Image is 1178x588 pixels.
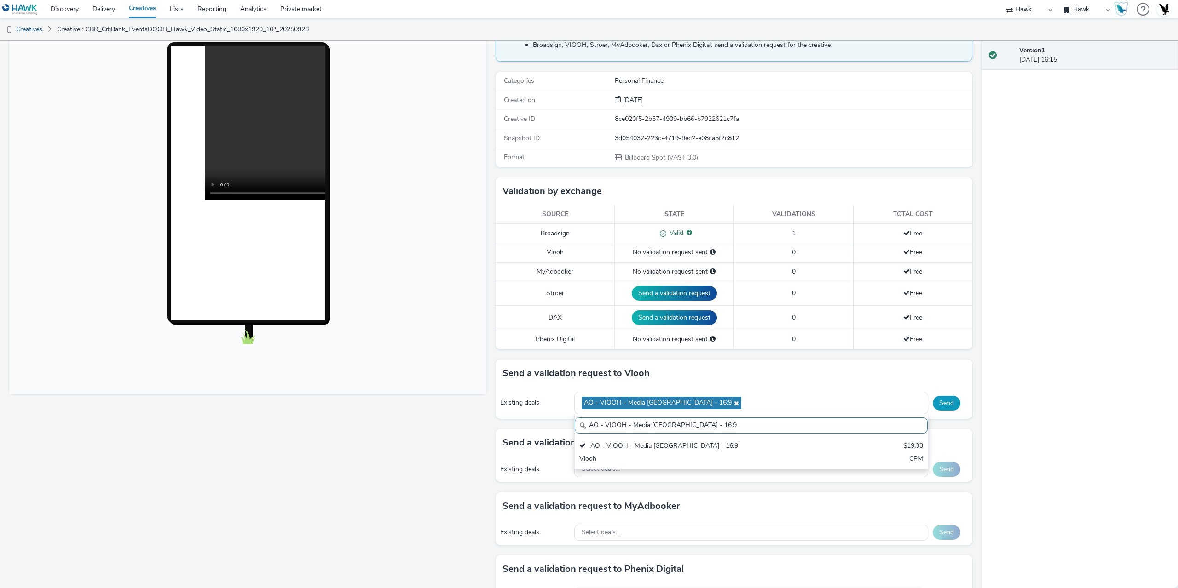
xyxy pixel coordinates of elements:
span: Format [504,153,525,161]
span: [DATE] [621,96,643,104]
img: Hawk Academy [1114,2,1128,17]
button: Send a validation request [632,286,717,301]
img: undefined Logo [2,4,38,15]
button: Send [933,525,960,540]
th: State [615,205,734,224]
span: 0 [792,313,796,322]
div: [DATE] 16:15 [1019,46,1171,65]
span: Billboard Spot (VAST 3.0) [624,153,698,162]
div: Existing deals [500,528,570,537]
span: 1 [792,229,796,238]
span: Free [903,267,922,276]
span: Free [903,335,922,343]
strong: Version 1 [1019,46,1045,55]
span: Free [903,289,922,297]
a: Hawk Academy [1114,2,1132,17]
td: Broadsign [496,224,615,243]
span: Categories [504,76,534,85]
div: Creation 26 September 2025, 16:15 [621,96,643,105]
span: Valid [666,228,683,237]
td: DAX [496,306,615,330]
h3: Send a validation request to Viooh [502,366,650,380]
div: No validation request sent [619,248,729,257]
span: AO - VIOOH - Media [GEOGRAPHIC_DATA] - 16:9 [584,399,732,407]
a: Creative : GBR_CitiBank_EventsDOOH_Hawk_Video_Static_1080x1920_10"_20250926 [52,18,313,40]
span: Select deals... [582,529,620,537]
div: Please select a deal below and click on Send to send a validation request to Viooh. [710,248,716,257]
div: No validation request sent [619,335,729,344]
span: Free [903,248,922,257]
div: No validation request sent [619,267,729,276]
input: Search...... [575,417,928,434]
span: Created on [504,96,535,104]
th: Source [496,205,615,224]
button: Send a validation request [632,310,717,325]
h3: Send a validation request to Broadsign [502,436,669,450]
img: Account UK [1157,2,1171,16]
span: Creative ID [504,114,535,123]
th: Total cost [853,205,972,224]
span: 0 [792,248,796,257]
div: Personal Finance [615,76,972,86]
span: 0 [792,267,796,276]
div: AO - VIOOH - Media [GEOGRAPHIC_DATA] - 16:9 [579,441,807,452]
td: MyAdbooker [496,262,615,281]
div: Existing deals [500,398,570,407]
div: 3d054032-223c-4719-9ec2-e08ca5f2c812 [615,134,972,143]
span: Free [903,313,922,322]
div: CPM [909,454,923,465]
h3: Validation by exchange [502,184,602,198]
img: dooh [5,25,14,34]
div: Viooh [579,454,807,465]
td: Viooh [496,243,615,262]
div: Existing deals [500,465,570,474]
td: Stroer [496,281,615,306]
span: 0 [792,289,796,297]
span: Snapshot ID [504,134,540,143]
h3: Send a validation request to Phenix Digital [502,562,684,576]
button: Send [933,396,960,411]
button: Send [933,462,960,477]
td: Phenix Digital [496,330,615,349]
div: $19.33 [903,441,923,452]
span: Free [903,229,922,238]
h3: Send a validation request to MyAdbooker [502,499,680,513]
li: Broadsign, VIOOH, Stroer, MyAdbooker, Dax or Phenix Digital: send a validation request for the cr... [533,40,968,50]
div: 8ce020f5-2b57-4909-bb66-b7922621c7fa [615,114,972,124]
div: Please select a deal below and click on Send to send a validation request to Phenix Digital. [710,335,716,344]
th: Validations [734,205,853,224]
div: Please select a deal below and click on Send to send a validation request to MyAdbooker. [710,267,716,276]
span: 0 [792,335,796,343]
